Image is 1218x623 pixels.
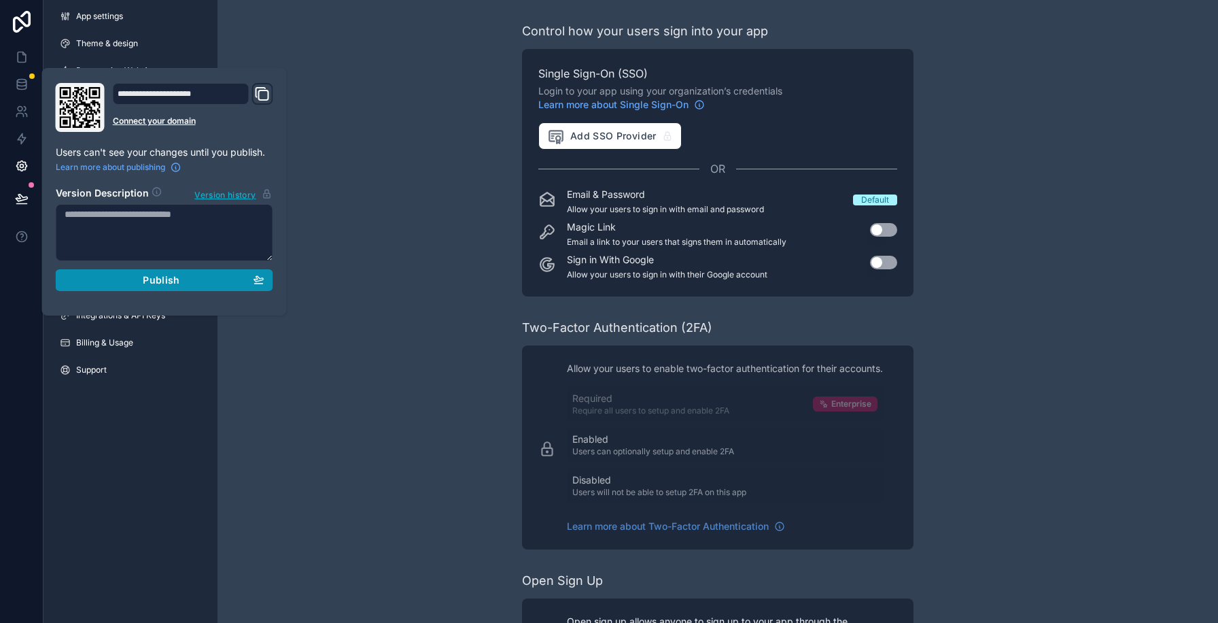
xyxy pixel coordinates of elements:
div: Default [861,195,889,205]
div: Two-Factor Authentication (2FA) [522,318,712,337]
p: Required [572,392,729,405]
p: Users will not be able to setup 2FA on this app [572,487,746,498]
p: Allow your users to sign in with email and password [567,204,764,215]
button: Add SSO Provider [538,122,682,150]
span: Learn more about Two-Factor Authentication [567,520,769,533]
p: Email a link to your users that signs them in automatically [567,237,786,248]
a: Progressive Web App [49,60,212,82]
p: Enabled [572,433,734,446]
div: Open Sign Up [522,571,603,590]
span: Publish [143,274,179,286]
a: Learn more about publishing [56,162,181,173]
p: Allow your users to sign in with their Google account [567,269,767,280]
span: Learn more about Single Sign-On [538,98,689,112]
p: Require all users to setup and enable 2FA [572,405,729,416]
span: App settings [76,11,123,22]
a: Billing & Usage [49,332,212,354]
span: Enterprise [831,399,871,409]
a: Connect your domain [113,116,273,127]
div: Domain and Custom Link [113,83,273,132]
a: App settings [49,5,212,27]
span: Login to your app using your organization’s credentials [538,84,897,112]
p: Users can optionally setup and enable 2FA [572,446,734,457]
span: Integrations & API Keys [76,310,165,321]
span: Add SSO Provider [547,127,657,145]
span: OR [710,161,725,177]
p: Disabled [572,473,746,487]
p: Email & Password [567,188,764,201]
button: Version history [194,186,273,201]
p: Magic Link [567,220,786,234]
p: Sign in With Google [567,253,767,267]
a: Learn more about Two-Factor Authentication [567,520,785,533]
p: Users can't see your changes until you publish. [56,146,273,159]
span: Learn more about publishing [56,162,165,173]
h2: Version Description [56,186,149,201]
button: Publish [56,269,273,291]
span: Theme & design [76,38,138,49]
span: Progressive Web App [76,65,158,76]
a: Support [49,359,212,381]
span: Single Sign-On (SSO) [538,65,897,82]
div: Control how your users sign into your app [522,22,768,41]
a: Theme & design [49,33,212,54]
span: Version history [194,187,256,201]
a: Integrations & API Keys [49,305,212,326]
span: Billing & Usage [76,337,133,348]
a: Learn more about Single Sign-On [538,98,705,112]
p: Allow your users to enable two-factor authentication for their accounts. [567,362,883,375]
span: Support [76,365,107,375]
